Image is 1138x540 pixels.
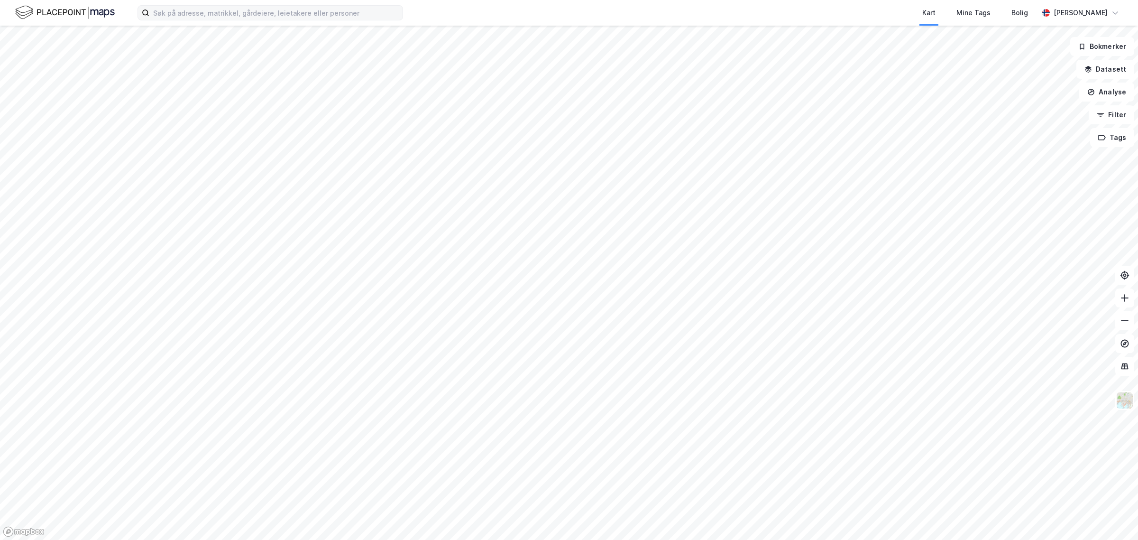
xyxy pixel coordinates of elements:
[922,7,936,19] div: Kart
[1054,7,1108,19] div: [PERSON_NAME]
[15,4,115,21] img: logo.f888ab2527a4732fd821a326f86c7f29.svg
[149,6,403,20] input: Søk på adresse, matrikkel, gårdeiere, leietakere eller personer
[1091,494,1138,540] div: Kontrollprogram for chat
[1091,494,1138,540] iframe: Chat Widget
[956,7,991,19] div: Mine Tags
[1011,7,1028,19] div: Bolig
